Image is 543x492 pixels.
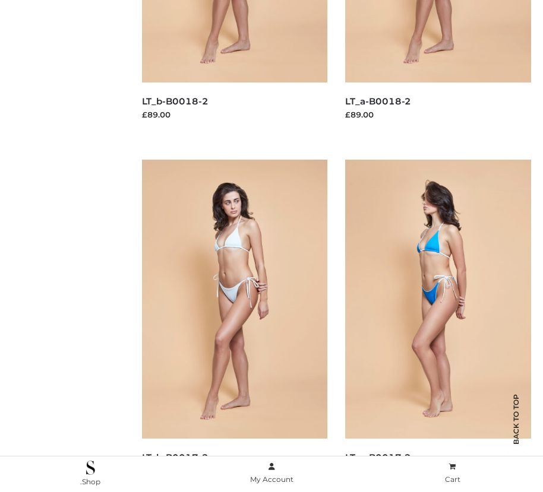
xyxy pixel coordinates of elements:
a: LT_a-B0017-2 [345,452,411,463]
div: £89.00 [345,109,531,120]
a: LT_b-B0017-2 [142,452,209,463]
a: LT_a-B0018-2 [345,96,411,107]
span: Back to top [501,415,531,445]
span: .Shop [80,477,100,486]
div: £89.00 [142,109,328,120]
img: .Shop [86,461,95,475]
span: Cart [445,475,460,484]
a: My Account [181,460,362,487]
a: LT_b-B0018-2 [142,96,209,107]
a: Cart [362,460,543,487]
span: My Account [250,475,293,484]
